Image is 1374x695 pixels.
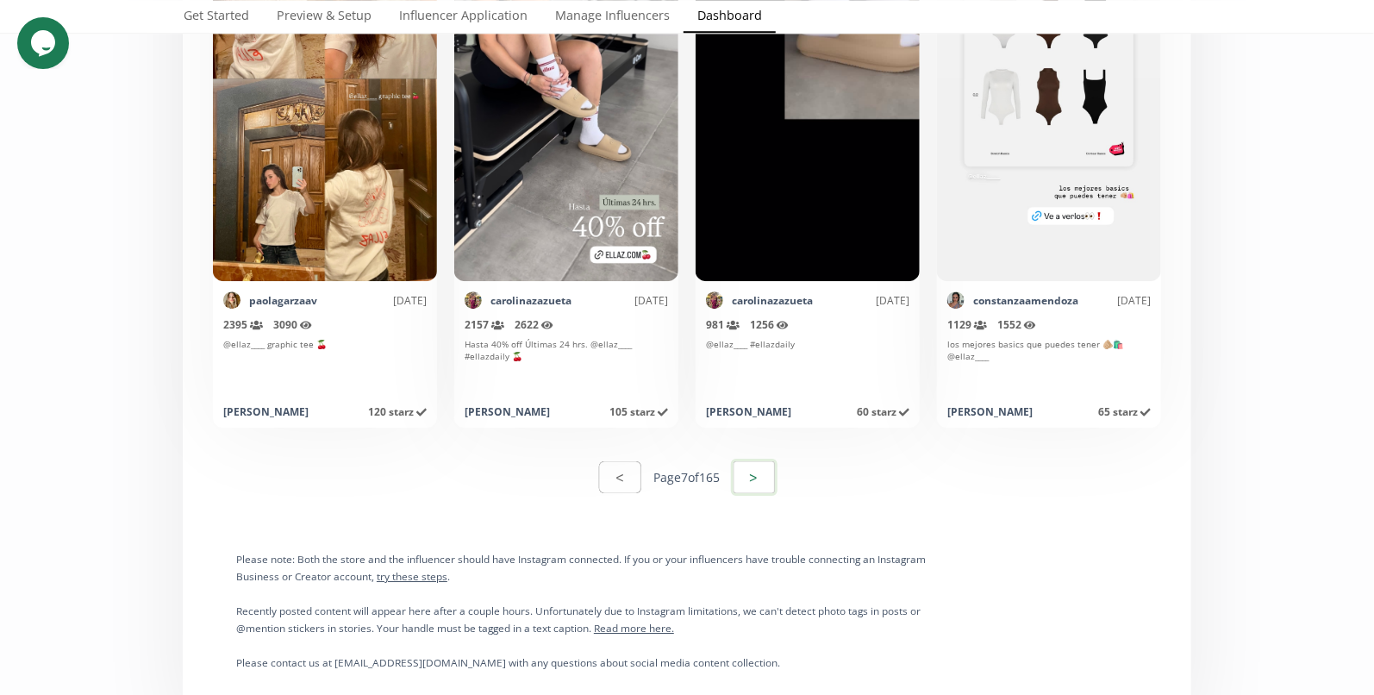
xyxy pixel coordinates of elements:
[273,317,312,332] span: 3090
[654,469,721,486] div: Page 7 of 165
[731,459,778,496] button: >
[947,317,987,332] span: 1129
[17,17,72,69] iframe: chat widget
[947,291,965,309] img: 488486447_978102207782861_4585275168429986732_n.jpg
[857,404,909,419] span: 60 starz
[223,317,263,332] span: 2395
[706,317,740,332] span: 981
[236,552,926,583] small: Please note: Both the store and the influencer should have Instagram connected. If you or your in...
[236,604,921,635] small: Recently posted content will appear here after a couple hours. Unfortunately due to Instagram lim...
[813,293,909,308] div: [DATE]
[706,291,723,309] img: 317232189_474610214759822_8618629388971546569_n.jpg
[997,317,1036,332] span: 1552
[594,621,674,635] a: Read more here.
[571,293,668,308] div: [DATE]
[377,569,447,583] a: try these steps
[490,293,571,308] a: carolinazazueta
[599,461,640,493] button: <
[223,338,427,394] div: @ellaz____ graphic tee 🍒
[465,338,668,394] div: Hasta 40% off Últimas 24 hrs. @ellaz____ #ellazdaily 🍒
[706,404,791,419] div: [PERSON_NAME]
[732,293,813,308] a: carolinazazueta
[947,338,1151,394] div: los mejores basics que puedes tener 🫵🏼🛍️ @ellaz____
[1098,404,1151,419] span: 65 starz
[223,404,309,419] div: [PERSON_NAME]
[249,293,317,308] a: paolagarzaav
[706,338,909,394] div: @ellaz____ #ellazdaily
[236,655,780,669] small: Please contact us at [EMAIL_ADDRESS][DOMAIN_NAME] with any questions about social media content c...
[750,317,789,332] span: 1256
[223,291,240,309] img: 502998063_18512309548065003_2983033587033593206_n.jpg
[1078,293,1151,308] div: [DATE]
[947,404,1033,419] div: [PERSON_NAME]
[368,404,427,419] span: 120 starz
[609,404,668,419] span: 105 starz
[465,404,550,419] div: [PERSON_NAME]
[973,293,1078,308] a: constanzaamendoza
[317,293,427,308] div: [DATE]
[515,317,553,332] span: 2622
[465,317,504,332] span: 2157
[465,291,482,309] img: 317232189_474610214759822_8618629388971546569_n.jpg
